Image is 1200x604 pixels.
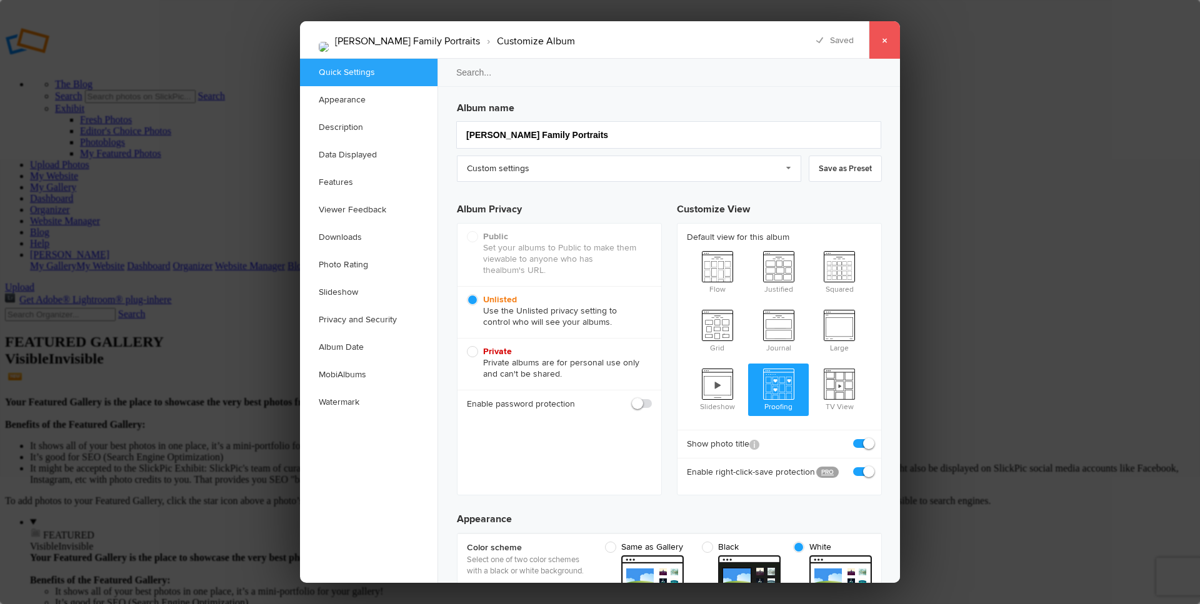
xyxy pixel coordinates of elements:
li: [PERSON_NAME] Family Portraits [335,31,480,52]
a: PRO [816,467,839,478]
b: Color scheme [467,542,592,554]
li: Customize Album [480,31,575,52]
a: Save as Preset [809,156,882,182]
span: Journal [748,305,809,355]
span: Justified [748,246,809,296]
span: Grid [687,305,748,355]
b: Enable password protection [467,398,575,410]
input: Search... [437,58,902,87]
span: Slideshow [687,364,748,413]
p: Select one of two color schemes with a black or white background. [467,554,592,577]
b: Private [483,346,512,357]
span: Use the Unlisted privacy setting to control who will see your albums. [467,294,646,328]
b: Enable right-click-save protection [687,466,807,478]
a: Slideshow [300,279,437,306]
img: DeLoera_Family_Sep_2025-18.jpg [319,42,329,52]
a: Quick Settings [300,59,437,86]
a: Appearance [300,86,437,114]
span: Private albums are for personal use only and can't be shared. [467,346,646,380]
a: Data Displayed [300,141,437,169]
p: [PERSON_NAME] Family Portraits - [DATE] [10,7,414,22]
span: Proofing [748,364,809,413]
span: Same as Gallery [605,542,683,553]
h3: Appearance [457,502,882,527]
a: Viewer Feedback [300,196,437,224]
a: Custom settings [457,156,801,182]
b: Default view for this album [687,231,872,244]
h3: Album Privacy [457,192,662,223]
a: MobiAlbums [300,361,437,389]
a: Album Date [300,334,437,361]
b: Unlisted [483,294,517,305]
span: Large [809,305,870,355]
h3: Album name [457,96,882,116]
span: White [793,542,866,553]
a: Photo Rating [300,251,437,279]
a: Features [300,169,437,196]
a: Downloads [300,224,437,251]
a: Description [300,114,437,141]
span: Black [702,542,774,553]
a: × [869,21,900,59]
div: Can't set this sub-album as “Public” when the parent album is not “Public” [457,224,661,286]
span: Flow [687,246,748,296]
span: Squared [809,246,870,296]
span: TV View [809,364,870,413]
b: Show photo title [687,438,759,450]
a: Watermark [300,389,437,416]
a: Privacy and Security [300,306,437,334]
h3: Customize View [677,192,882,223]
